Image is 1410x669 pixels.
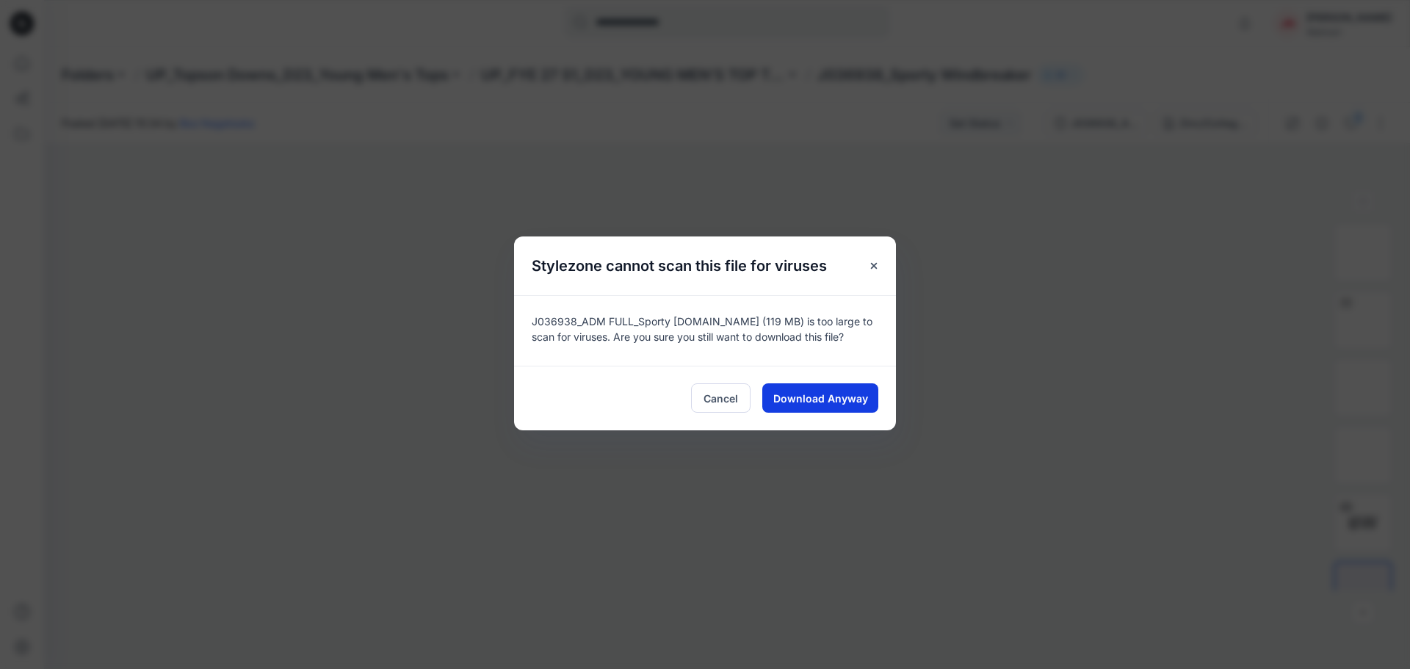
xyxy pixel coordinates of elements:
span: Download Anyway [773,391,868,406]
button: Close [861,253,887,279]
span: Cancel [704,391,738,406]
div: J036938_ADM FULL_Sporty [DOMAIN_NAME] (119 MB) is too large to scan for viruses. Are you sure you... [514,295,896,366]
h5: Stylezone cannot scan this file for viruses [514,236,845,295]
button: Download Anyway [762,383,878,413]
button: Cancel [691,383,751,413]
